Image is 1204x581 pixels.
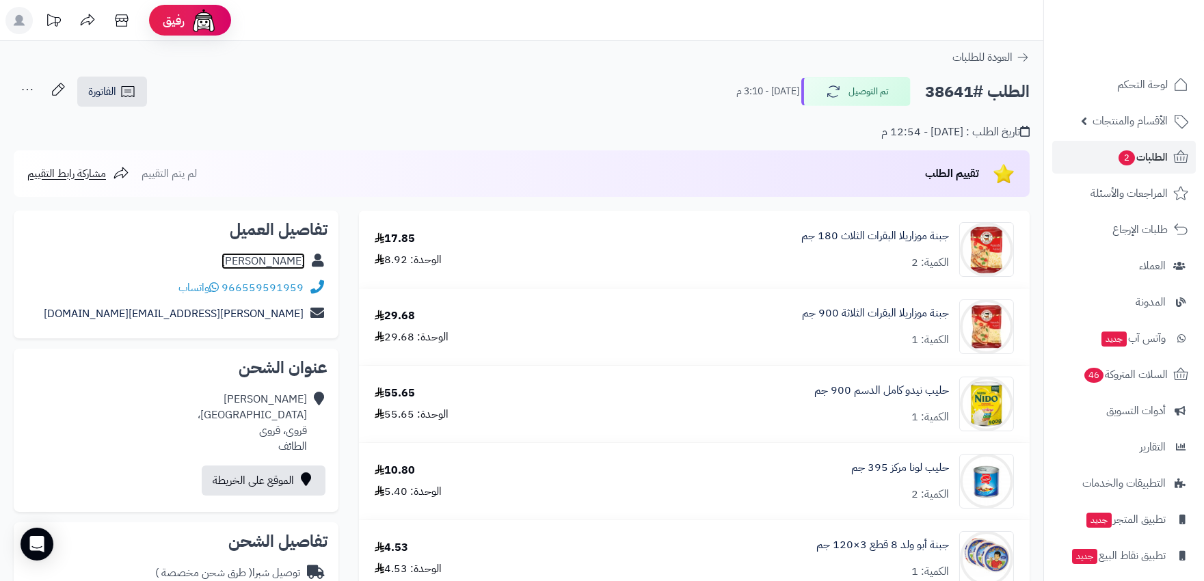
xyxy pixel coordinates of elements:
[27,165,106,182] span: مشاركة رابط التقييم
[222,280,304,296] a: 966559591959
[375,540,408,556] div: 4.53
[960,299,1013,354] img: 1717943858-%D8%AC%D8%A8%D9%86%20%D8%A8%D9%82%D8%B1%20900-90x90.webp
[1139,256,1166,275] span: العملاء
[375,329,449,345] div: الوحدة: 29.68
[25,533,327,550] h2: تفاصيل الشحن
[736,85,799,98] small: [DATE] - 3:10 م
[1084,368,1103,383] span: 46
[1083,365,1168,384] span: السلات المتروكة
[27,165,129,182] a: مشاركة رابط التقييم
[1111,34,1191,63] img: logo-2.png
[1119,150,1135,165] span: 2
[801,77,911,106] button: تم التوصيل
[202,465,325,496] a: الموقع على الخريطة
[1052,322,1196,355] a: وآتس آبجديد
[911,487,949,502] div: الكمية: 2
[911,255,949,271] div: الكمية: 2
[925,78,1030,106] h2: الطلب #38641
[198,392,307,454] div: [PERSON_NAME] [GEOGRAPHIC_DATA]، قروى، قروى الطائف
[1052,394,1196,427] a: أدوات التسويق
[375,484,442,500] div: الوحدة: 5.40
[814,383,949,398] a: حليب نيدو كامل الدسم 900 جم
[816,537,949,553] a: جبنة أبو ولد 8 قطع 3×120 جم
[1052,141,1196,174] a: الطلبات2
[801,228,949,244] a: جبنة موزاريلا البقرات الثلاث 180 جم
[1112,220,1168,239] span: طلبات الإرجاع
[911,564,949,580] div: الكمية: 1
[952,49,1013,66] span: العودة للطلبات
[163,12,185,29] span: رفيق
[1140,437,1166,457] span: التقارير
[1117,148,1168,167] span: الطلبات
[925,165,979,182] span: تقييم الطلب
[44,306,304,322] a: [PERSON_NAME][EMAIL_ADDRESS][DOMAIN_NAME]
[1052,177,1196,210] a: المراجعات والأسئلة
[1052,431,1196,463] a: التقارير
[155,565,252,581] span: ( طرق شحن مخصصة )
[375,231,415,247] div: 17.85
[1106,401,1166,420] span: أدوات التسويق
[1101,332,1127,347] span: جديد
[1082,474,1166,493] span: التطبيقات والخدمات
[1071,546,1166,565] span: تطبيق نقاط البيع
[851,460,949,476] a: حليب لونا مركز 395 جم
[375,386,415,401] div: 55.65
[1052,286,1196,319] a: المدونة
[1052,358,1196,391] a: السلات المتروكة46
[881,124,1030,140] div: تاريخ الطلب : [DATE] - 12:54 م
[1136,293,1166,312] span: المدونة
[375,463,415,478] div: 10.80
[1052,503,1196,536] a: تطبيق المتجرجديد
[25,221,327,238] h2: تفاصيل العميل
[375,252,442,268] div: الوحدة: 8.92
[960,454,1013,509] img: 4335f6ca70da771cdd49c030c44909a65d58-90x90.jpg
[36,7,70,38] a: تحديثات المنصة
[375,407,449,422] div: الوحدة: 55.65
[155,565,300,581] div: توصيل شبرا
[802,306,949,321] a: جبنة موزاريلا البقرات الثلاثة 900 جم
[1086,513,1112,528] span: جديد
[952,49,1030,66] a: العودة للطلبات
[178,280,219,296] a: واتساب
[375,308,415,324] div: 29.68
[142,165,197,182] span: لم يتم التقييم
[25,360,327,376] h2: عنوان الشحن
[960,222,1013,277] img: 1717943218-%D8%AC%D8%A8%D9%86%20%D8%A8%D9%82%D8%B1%20180-90x90.png
[1072,549,1097,564] span: جديد
[222,253,305,269] a: [PERSON_NAME]
[375,561,442,577] div: الوحدة: 4.53
[1091,184,1168,203] span: المراجعات والأسئلة
[1052,249,1196,282] a: العملاء
[911,409,949,425] div: الكمية: 1
[77,77,147,107] a: الفاتورة
[190,7,217,34] img: ai-face.png
[1085,510,1166,529] span: تطبيق المتجر
[1052,213,1196,246] a: طلبات الإرجاع
[1117,75,1168,94] span: لوحة التحكم
[911,332,949,348] div: الكمية: 1
[1100,329,1166,348] span: وآتس آب
[960,377,1013,431] img: 1675686523-%D8%A7%D9%84%D8%AA%D9%82%D8%A7%D8%B7%20%D8%A7%D9%84%D9%88%D9%8A%D8%A8_6-2-2023_152643_...
[1052,467,1196,500] a: التطبيقات والخدمات
[1093,111,1168,131] span: الأقسام والمنتجات
[1052,68,1196,101] a: لوحة التحكم
[88,83,116,100] span: الفاتورة
[1052,539,1196,572] a: تطبيق نقاط البيعجديد
[21,528,53,560] div: Open Intercom Messenger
